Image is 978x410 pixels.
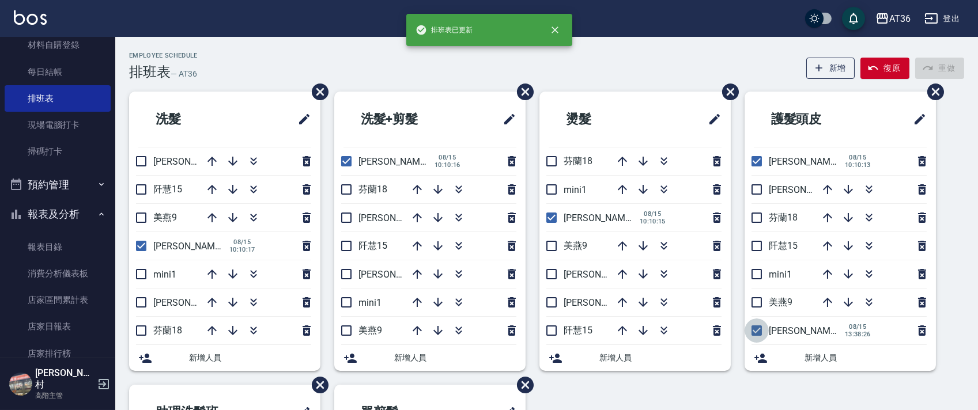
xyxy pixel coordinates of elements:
span: [PERSON_NAME]11 [564,269,643,280]
span: 芬蘭18 [564,155,592,166]
span: [PERSON_NAME]11 [358,212,438,223]
span: mini1 [358,297,382,308]
div: 新增人員 [129,345,320,371]
span: 08/15 [845,323,871,331]
span: [PERSON_NAME]16 [153,241,233,252]
div: 新增人員 [539,345,731,371]
span: mini1 [153,269,176,280]
span: 10:10:16 [435,161,460,169]
span: 10:10:13 [845,161,871,169]
button: 新增 [806,58,855,79]
a: 店家區間累計表 [5,287,111,313]
span: [PERSON_NAME]6 [153,156,228,167]
h2: 洗髮 [138,98,244,140]
a: 每日結帳 [5,59,111,85]
h2: 洗髮+剪髮 [343,98,465,140]
span: 排班表已更新 [416,24,473,36]
span: 新增人員 [189,352,311,364]
button: AT36 [871,7,915,31]
span: [PERSON_NAME]16 [358,156,438,167]
span: 美燕9 [564,240,587,251]
span: 修改班表的標題 [906,105,927,133]
h2: 護髮頭皮 [754,98,873,140]
span: 刪除班表 [713,75,741,109]
span: 刪除班表 [303,368,330,402]
span: 芬蘭18 [358,184,387,195]
a: 店家日報表 [5,313,111,340]
span: 刪除班表 [919,75,946,109]
span: [PERSON_NAME]16 [769,156,848,167]
span: 10:10:15 [640,218,666,225]
span: mini1 [564,184,587,195]
button: 報表及分析 [5,199,111,229]
span: [PERSON_NAME]16 [564,212,643,223]
p: 高階主管 [35,390,94,401]
span: 芬蘭18 [769,212,798,223]
span: 阡慧15 [564,325,592,336]
span: 新增人員 [805,352,927,364]
a: 消費分析儀表板 [5,260,111,287]
h3: 排班表 [129,64,171,80]
button: 登出 [920,8,964,29]
span: 修改班表的標題 [701,105,722,133]
button: save [842,7,865,30]
span: 13:38:26 [845,331,871,338]
span: 美燕9 [358,325,382,336]
span: 08/15 [845,154,871,161]
a: 現場電腦打卡 [5,112,111,138]
button: 預約管理 [5,170,111,200]
span: 刪除班表 [508,75,535,109]
h2: Employee Schedule [129,52,198,59]
button: close [542,17,568,43]
span: 美燕9 [153,212,177,223]
span: 新增人員 [599,352,722,364]
span: [PERSON_NAME]6 [769,184,843,195]
h5: [PERSON_NAME]村 [35,367,94,390]
span: 08/15 [229,238,255,246]
a: 店家排行榜 [5,340,111,367]
span: 08/15 [640,210,666,218]
div: AT36 [889,12,911,26]
span: 08/15 [435,154,460,161]
span: 阡慧15 [153,184,182,195]
h2: 燙髮 [549,98,655,140]
img: Person [9,373,32,396]
a: 材料自購登錄 [5,32,111,58]
span: 芬蘭18 [153,325,182,336]
span: 10:10:17 [229,246,255,253]
span: 阡慧15 [358,240,387,251]
span: 刪除班表 [303,75,330,109]
span: 刪除班表 [508,368,535,402]
span: [PERSON_NAME]11 [153,297,233,308]
span: [PERSON_NAME]6 [358,269,433,280]
span: 新增人員 [394,352,516,364]
span: 修改班表的標題 [290,105,311,133]
h6: — AT36 [171,68,197,80]
span: 美燕9 [769,297,792,307]
a: 報表目錄 [5,234,111,260]
span: mini1 [769,269,792,280]
span: 阡慧15 [769,240,798,251]
button: 復原 [860,58,909,79]
div: 新增人員 [334,345,526,371]
span: [PERSON_NAME]11 [769,325,848,336]
a: 排班表 [5,85,111,112]
span: 修改班表的標題 [496,105,516,133]
div: 新增人員 [745,345,936,371]
span: [PERSON_NAME]6 [564,297,638,308]
a: 掃碼打卡 [5,138,111,165]
img: Logo [14,10,47,25]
